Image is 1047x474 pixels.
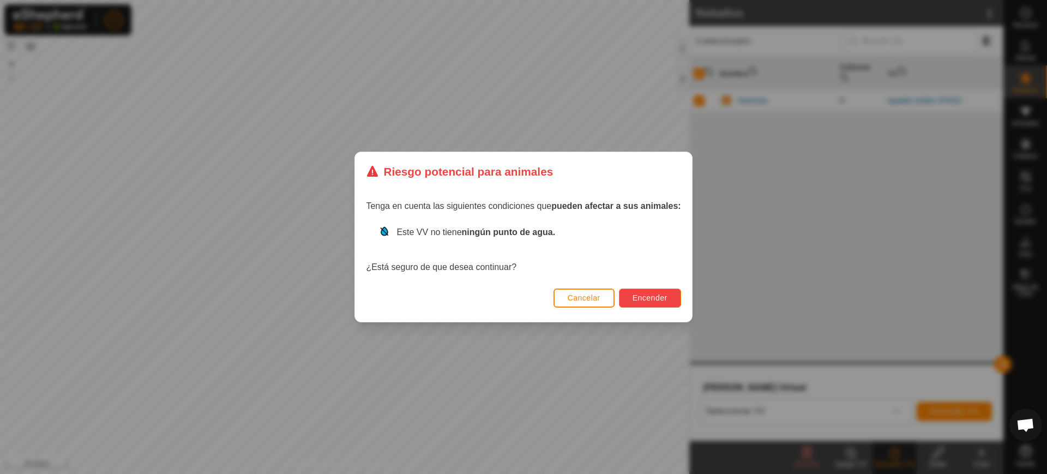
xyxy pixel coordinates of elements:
[619,289,681,308] button: Encender
[568,293,600,302] font: Cancelar
[633,293,667,302] font: Encender
[383,165,553,178] font: Riesgo potencial para animales
[551,201,681,211] font: pueden afectar a sus animales:
[553,289,615,308] button: Cancelar
[366,201,551,211] font: Tenga en cuenta las siguientes condiciones que
[462,227,556,237] font: ningún punto de agua.
[366,262,516,272] font: ¿Está seguro de que desea continuar?
[396,227,461,237] font: Este VV no tiene
[1009,409,1042,441] div: Chat abierto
